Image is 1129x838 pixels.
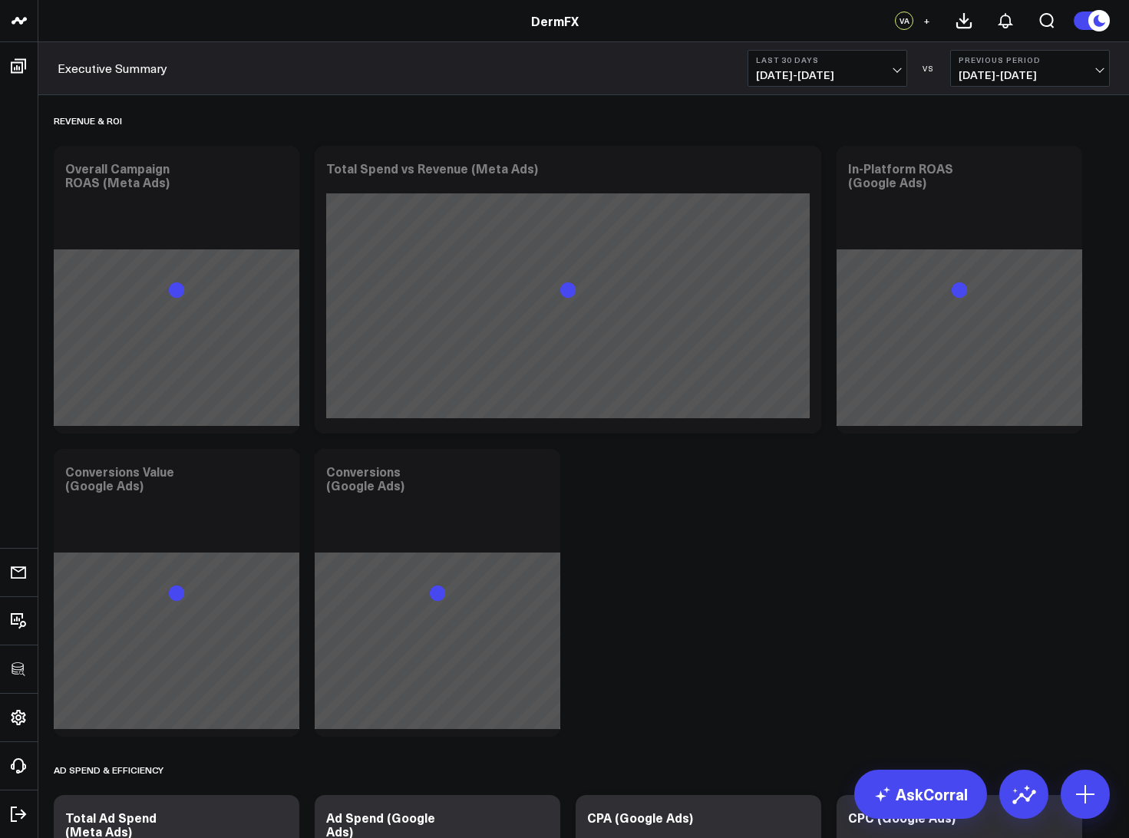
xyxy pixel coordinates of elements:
[326,161,538,175] div: Total Spend vs Revenue (Meta Ads)
[923,15,930,26] span: +
[65,810,185,838] div: Total Ad Spend (Meta Ads)
[917,12,936,30] button: +
[587,810,693,824] div: CPA (Google Ads)
[959,69,1101,81] span: [DATE] - [DATE]
[848,810,956,824] div: CPC (Google Ads)
[756,55,899,64] b: Last 30 Days
[848,161,968,189] div: In-Platform ROAS (Google Ads)
[854,770,987,819] a: AskCorral
[326,464,446,492] div: Conversions (Google Ads)
[748,50,907,87] button: Last 30 Days[DATE]-[DATE]
[950,50,1110,87] button: Previous Period[DATE]-[DATE]
[915,64,942,73] div: VS
[531,12,579,29] a: DermFX
[54,752,163,787] div: Ad Spend & Efficiency
[54,103,122,138] div: Revenue & ROI
[65,161,185,189] div: Overall Campaign ROAS (Meta Ads)
[895,12,913,30] div: VA
[65,464,185,492] div: Conversions Value (Google Ads)
[756,69,899,81] span: [DATE] - [DATE]
[326,810,446,838] div: Ad Spend (Google Ads)
[58,60,167,77] a: Executive Summary
[959,55,1101,64] b: Previous Period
